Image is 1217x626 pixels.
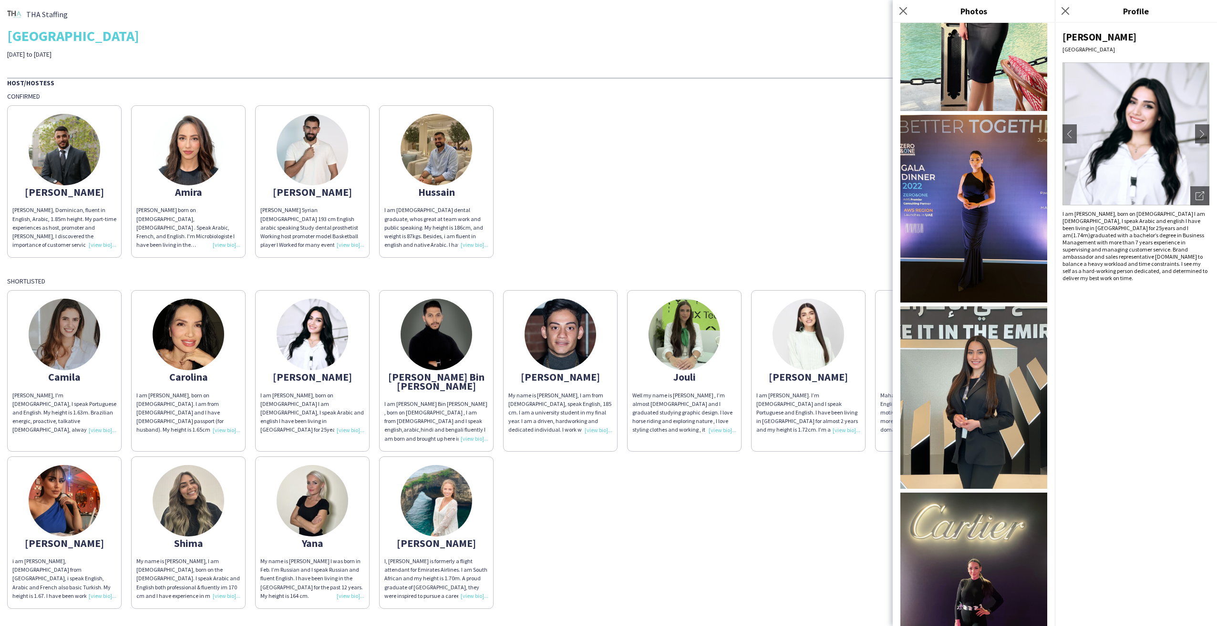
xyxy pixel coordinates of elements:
div: [PERSON_NAME] [756,373,860,381]
img: thumb-66d43ad786d2c.jpg [277,114,348,185]
div: [DATE] to [DATE] [7,50,428,59]
img: thumb-8c768348-6c47-4566-a4ae-325e3f1deb12.jpg [153,299,224,370]
div: [PERSON_NAME] born on [DEMOGRAPHIC_DATA], [DEMOGRAPHIC_DATA] . Speak Arabic, French, and English.... [136,206,240,249]
img: thumb-60e3c9de-598c-4ab6-9d5b-c36edb721066.jpg [401,465,472,536]
img: thumb-6582a0cdb5742.jpeg [153,114,224,185]
img: thumb-6246947601a70.jpeg [29,299,100,370]
img: thumb-66a0eee99dbf9.jpeg [153,465,224,536]
div: [GEOGRAPHIC_DATA] [7,29,1210,43]
div: I am [PERSON_NAME]. I’m [DEMOGRAPHIC_DATA] and I speak Portuguese and English. I have been living... [756,391,860,434]
img: thumb-66f50a601efff.jpeg [401,114,472,185]
h3: Photos [893,5,1055,17]
span: I am [PERSON_NAME], born on [DEMOGRAPHIC_DATA] I am [DEMOGRAPHIC_DATA], I speak Arabic and englis... [1062,210,1207,282]
div: Maha [880,373,984,381]
div: [PERSON_NAME] [260,373,364,381]
div: Well my name is [PERSON_NAME] , I’m almost [DEMOGRAPHIC_DATA] and I graduated studying graphic de... [632,391,736,434]
div: [PERSON_NAME] [384,539,488,547]
div: [PERSON_NAME] [12,539,116,547]
div: [PERSON_NAME] [12,188,116,196]
span: My name is [PERSON_NAME] I was born in Feb. I’m Russian and I speak Russian and fluent English. I... [260,557,363,599]
div: Shortlisted [7,277,1210,285]
div: Open photos pop-in [1190,186,1209,205]
img: Crew photo 497602 [900,306,1047,489]
div: Carolina [136,373,240,381]
div: [GEOGRAPHIC_DATA] [1062,46,1209,53]
div: [PERSON_NAME] [1062,30,1209,43]
div: Shima [136,539,240,547]
div: [PERSON_NAME] Syrian [DEMOGRAPHIC_DATA] 193 cm English arabic speaking Study dental prosthetist W... [260,206,364,249]
img: thumb-26f2aabb-eaf0-4a61-9c3b-663b996db1ef.png [7,7,21,21]
img: thumb-6553e9e31a458.jpg [525,299,596,370]
img: thumb-3b4bedbe-2bfe-446a-a964-4b882512f058.jpg [29,114,100,185]
div: Confirmed [7,92,1210,101]
div: Maha, lebanese, fluent in Arabic and English, 1.62m height. I am a well motivated positive person... [880,391,984,434]
div: I, [PERSON_NAME] is formerly a flight attendant for Emirates Airlines. I am South African and my ... [384,557,488,600]
img: Crew photo 495623 [900,115,1047,303]
div: Camila [12,373,116,381]
div: i am [PERSON_NAME], [DEMOGRAPHIC_DATA] from [GEOGRAPHIC_DATA], i speak English, Arabic and French... [12,557,116,600]
div: [PERSON_NAME] [260,188,364,196]
div: Host/Hostess [7,78,1210,87]
h3: Profile [1055,5,1217,17]
div: Yana [260,539,364,547]
img: thumb-623dca66dbe30.png [277,299,348,370]
div: Hussain [384,188,488,196]
img: thumb-6891fe4fabf94.jpeg [773,299,844,370]
img: thumb-67755c6606872.jpeg [401,299,472,370]
img: thumb-5c35dd2b-64fa-465f-9d48-f8c5d9ae6597.jpg [29,465,100,536]
div: [PERSON_NAME] Bin [PERSON_NAME] [384,373,488,390]
div: I am [DEMOGRAPHIC_DATA] dental graduate, whos great at team work and public speaking. My height i... [384,206,488,249]
img: thumb-3d0b2553-6c45-4a29-9489-c0299c010989.jpg [649,299,720,370]
div: [PERSON_NAME], Dominican, fluent in English, Arabic, 1.85m height. My part-time experiences as ho... [12,206,116,249]
span: I am [PERSON_NAME], born on [DEMOGRAPHIC_DATA] I am [DEMOGRAPHIC_DATA], I speak Arabic and englis... [260,392,364,520]
img: Crew avatar or photo [1062,62,1209,205]
div: I am [PERSON_NAME] Bin [PERSON_NAME] , born on [DEMOGRAPHIC_DATA] , I am from [DEMOGRAPHIC_DATA] ... [384,400,488,443]
div: I am [PERSON_NAME], born on [DEMOGRAPHIC_DATA]. I am from [DEMOGRAPHIC_DATA] and I have [DEMOGRAP... [136,391,240,434]
div: My name is [PERSON_NAME], I am [DEMOGRAPHIC_DATA], born on the [DEMOGRAPHIC_DATA]. I speak Arabic... [136,557,240,600]
img: thumb-6581774468806.jpeg [277,465,348,536]
div: Jouli [632,373,736,381]
div: Amira [136,188,240,196]
div: [PERSON_NAME], I'm [DEMOGRAPHIC_DATA], I speak Portuguese and English. My height is 1.63m. Brazil... [12,391,116,434]
span: THA Staffing [26,10,68,19]
div: [PERSON_NAME] [508,373,612,381]
div: My name is [PERSON_NAME], I am from [DEMOGRAPHIC_DATA], speak English, 185 cm. I am a university ... [508,391,612,434]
